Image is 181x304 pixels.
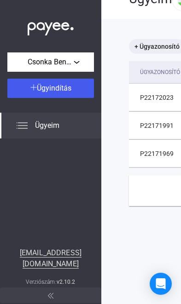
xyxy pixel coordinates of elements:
img: list.svg [17,120,28,131]
strong: v2.10.2 [57,279,76,285]
img: white-payee-white-dot.svg [28,17,74,36]
img: plus-white.svg [30,84,37,91]
div: Open Intercom Messenger [150,273,172,295]
span: Ügyindítás [37,84,71,92]
span: Ügyeim [35,120,59,131]
button: Csonka Bence egyéni vállalkozó [7,52,94,72]
div: Ügyazonosító [140,67,180,78]
img: arrow-double-left-grey.svg [48,293,53,298]
span: Csonka Bence egyéni vállalkozó [28,57,74,68]
button: Ügyindítás [7,79,94,98]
